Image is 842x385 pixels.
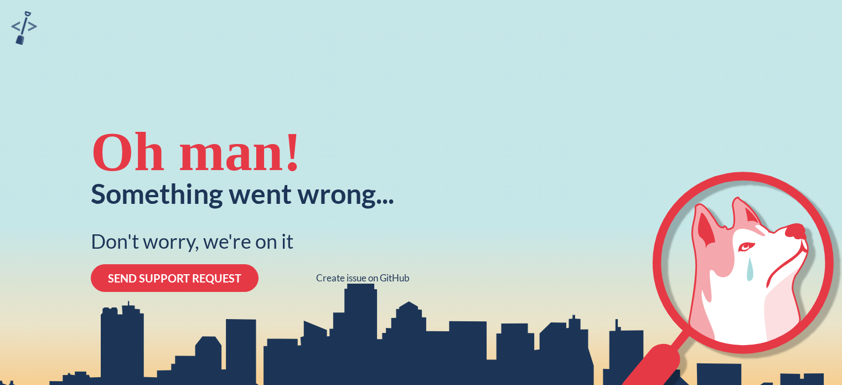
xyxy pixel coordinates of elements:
[11,11,37,48] a: sandbox logo
[91,264,259,292] button: SEND SUPPORT REQUEST
[316,273,410,284] a: Create issue on GitHub
[11,11,37,45] img: sandbox logo
[91,124,302,179] div: Oh man!
[91,229,293,253] div: Don't worry, we're on it
[91,179,394,207] div: Something went wrong...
